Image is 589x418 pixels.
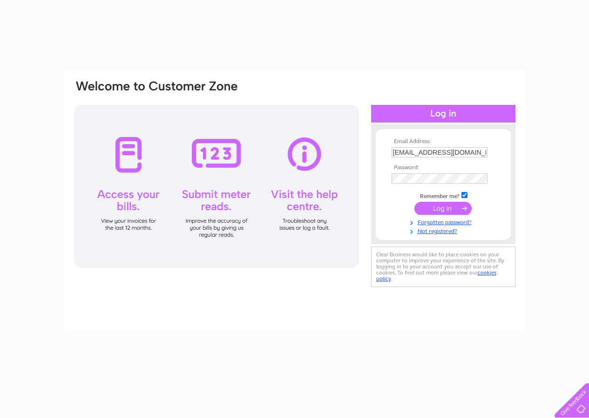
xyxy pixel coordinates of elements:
[392,217,497,226] a: Forgotten password?
[389,191,497,200] td: Remember me?
[392,226,497,235] a: Not registered?
[414,202,472,215] input: Submit
[389,164,497,171] th: Password:
[376,269,496,282] a: cookies policy
[389,138,497,145] th: Email Address:
[371,247,515,287] div: Clear Business would like to place cookies on your computer to improve your experience of the sit...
